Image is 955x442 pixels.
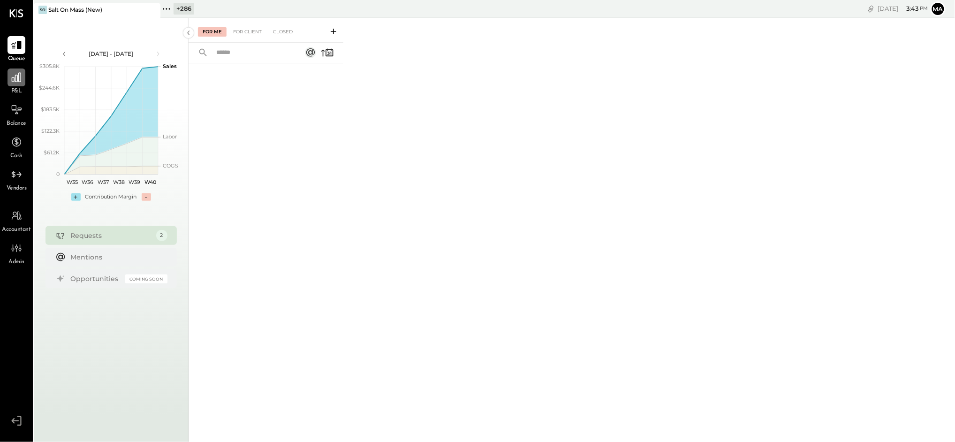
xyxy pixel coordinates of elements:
[56,171,60,177] text: 0
[0,69,32,96] a: P&L
[39,63,60,69] text: $305.8K
[2,226,31,234] span: Accountant
[0,133,32,160] a: Cash
[71,274,121,283] div: Opportunities
[10,152,23,160] span: Cash
[71,193,81,201] div: +
[144,179,156,185] text: W40
[0,101,32,128] a: Balance
[41,128,60,134] text: $122.3K
[71,50,151,58] div: [DATE] - [DATE]
[7,120,26,128] span: Balance
[174,3,194,15] div: + 286
[268,27,297,37] div: Closed
[66,179,77,185] text: W35
[82,179,93,185] text: W36
[11,87,22,96] span: P&L
[8,55,25,63] span: Queue
[129,179,140,185] text: W39
[163,63,177,69] text: Sales
[85,193,137,201] div: Contribution Margin
[0,239,32,267] a: Admin
[8,258,24,267] span: Admin
[0,166,32,193] a: Vendors
[113,179,125,185] text: W38
[142,193,151,201] div: -
[931,1,946,16] button: Ma
[39,84,60,91] text: $244.6K
[163,162,178,169] text: COGS
[878,4,928,13] div: [DATE]
[7,184,27,193] span: Vendors
[866,4,876,14] div: copy link
[0,36,32,63] a: Queue
[44,149,60,156] text: $61.2K
[125,274,167,283] div: Coming Soon
[71,231,152,240] div: Requests
[41,106,60,113] text: $183.5K
[156,230,167,241] div: 2
[198,27,227,37] div: For Me
[48,6,102,14] div: Salt On Mass (New)
[228,27,266,37] div: For Client
[0,207,32,234] a: Accountant
[38,6,47,14] div: SO
[98,179,109,185] text: W37
[163,133,177,140] text: Labor
[71,252,163,262] div: Mentions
